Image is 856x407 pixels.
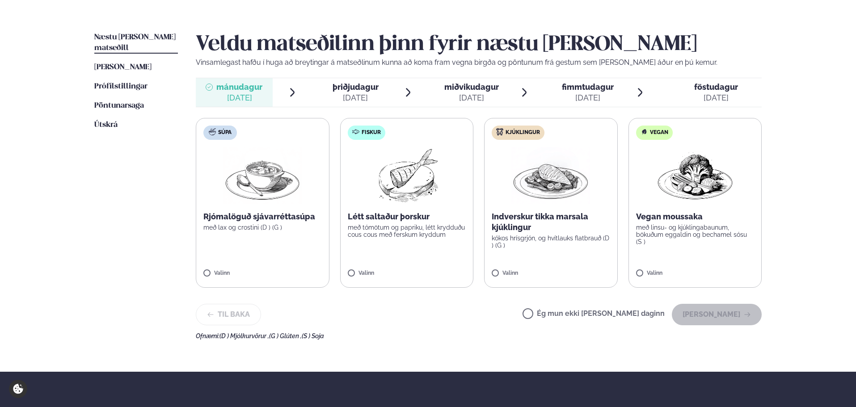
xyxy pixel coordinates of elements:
img: Vegan.svg [641,128,648,135]
span: Pöntunarsaga [94,102,144,109]
a: Næstu [PERSON_NAME] matseðill [94,32,178,54]
img: Vegan.png [656,147,734,204]
span: Næstu [PERSON_NAME] matseðill [94,34,176,52]
span: Vegan [650,129,668,136]
span: Fiskur [362,129,381,136]
span: mánudagur [216,82,262,92]
span: Útskrá [94,121,118,129]
span: fimmtudagur [562,82,614,92]
img: fish.svg [352,128,359,135]
p: Vegan moussaka [636,211,755,222]
span: miðvikudagur [444,82,499,92]
div: Ofnæmi: [196,332,762,340]
span: [PERSON_NAME] [94,63,152,71]
p: með lax og crostini (D ) (G ) [203,224,322,231]
a: Prófílstillingar [94,81,148,92]
div: [DATE] [562,92,614,103]
img: soup.svg [209,128,216,135]
p: með linsu- og kjúklingabaunum, bökuðum eggaldin og bechamel sósu (S ) [636,224,755,245]
a: Pöntunarsaga [94,101,144,111]
button: [PERSON_NAME] [672,304,762,325]
span: (D ) Mjólkurvörur , [219,332,269,340]
img: Soup.png [223,147,302,204]
span: föstudagur [694,82,738,92]
a: [PERSON_NAME] [94,62,152,73]
a: Cookie settings [9,380,27,398]
span: (S ) Soja [302,332,324,340]
img: Fish.png [367,147,446,204]
p: kókos hrísgrjón, og hvítlauks flatbrauð (D ) (G ) [492,235,610,249]
span: þriðjudagur [333,82,379,92]
h2: Veldu matseðilinn þinn fyrir næstu [PERSON_NAME] [196,32,762,57]
div: [DATE] [444,92,499,103]
button: Til baka [196,304,261,325]
p: með tómötum og papriku, létt krydduðu cous cous með ferskum kryddum [348,224,466,238]
p: Vinsamlegast hafðu í huga að breytingar á matseðlinum kunna að koma fram vegna birgða og pöntunum... [196,57,762,68]
span: (G ) Glúten , [269,332,302,340]
span: Súpa [218,129,232,136]
img: Chicken-breast.png [511,147,590,204]
p: Létt saltaður þorskur [348,211,466,222]
div: [DATE] [333,92,379,103]
img: chicken.svg [496,128,503,135]
p: Indverskur tikka marsala kjúklingur [492,211,610,233]
div: [DATE] [694,92,738,103]
span: Prófílstillingar [94,83,148,90]
div: [DATE] [216,92,262,103]
p: Rjómalöguð sjávarréttasúpa [203,211,322,222]
span: Kjúklingur [506,129,540,136]
a: Útskrá [94,120,118,130]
